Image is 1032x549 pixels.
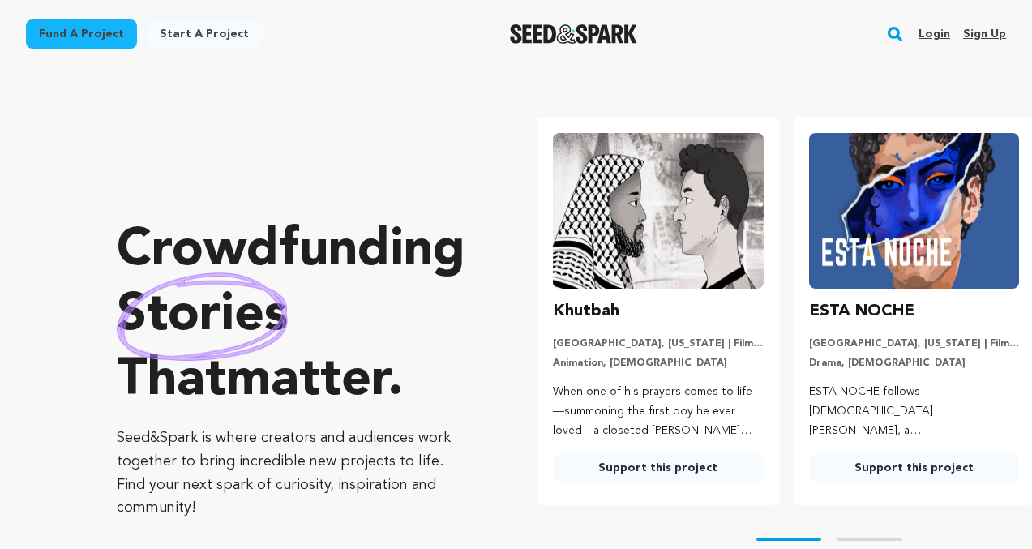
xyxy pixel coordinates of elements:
[226,355,388,407] span: matter
[117,219,472,414] p: Crowdfunding that .
[919,21,950,47] a: Login
[809,357,1019,370] p: Drama, [DEMOGRAPHIC_DATA]
[809,298,914,324] h3: ESTA NOCHE
[510,24,637,44] a: Seed&Spark Homepage
[553,383,763,440] p: When one of his prayers comes to life—summoning the first boy he ever loved—a closeted [PERSON_NA...
[553,337,763,350] p: [GEOGRAPHIC_DATA], [US_STATE] | Film Short
[553,357,763,370] p: Animation, [DEMOGRAPHIC_DATA]
[26,19,137,49] a: Fund a project
[510,24,637,44] img: Seed&Spark Logo Dark Mode
[553,453,763,483] a: Support this project
[553,298,619,324] h3: Khutbah
[809,133,1019,289] img: ESTA NOCHE image
[809,453,1019,483] a: Support this project
[809,337,1019,350] p: [GEOGRAPHIC_DATA], [US_STATE] | Film Short
[117,272,288,361] img: hand sketched image
[147,19,262,49] a: Start a project
[963,21,1006,47] a: Sign up
[809,383,1019,440] p: ESTA NOCHE follows [DEMOGRAPHIC_DATA] [PERSON_NAME], a [DEMOGRAPHIC_DATA], homeless runaway, conf...
[117,427,472,520] p: Seed&Spark is where creators and audiences work together to bring incredible new projects to life...
[553,133,763,289] img: Khutbah image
